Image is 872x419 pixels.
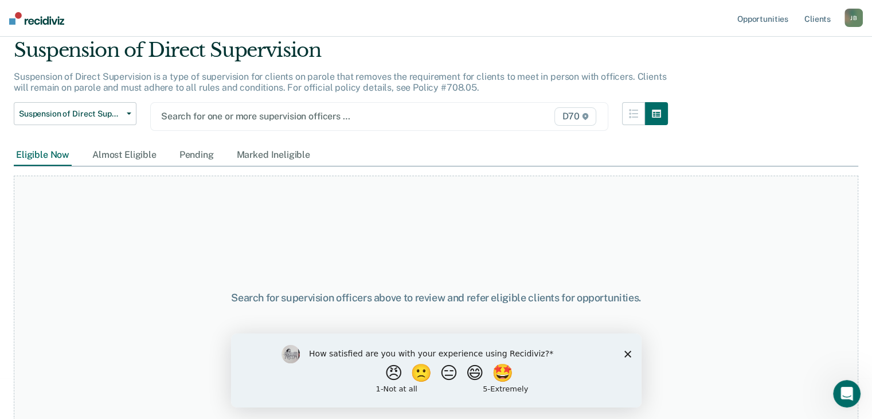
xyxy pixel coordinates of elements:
div: Suspension of Direct Supervision [14,38,668,71]
button: Suspension of Direct Supervision [14,102,136,125]
iframe: Survey by Kim from Recidiviz [231,333,642,408]
iframe: Intercom live chat [833,380,861,408]
p: Suspension of Direct Supervision is a type of supervision for clients on parole that removes the ... [14,71,666,93]
span: D70 [554,107,596,126]
div: Almost Eligible [90,145,159,166]
div: Pending [177,145,216,166]
div: J B [844,9,863,27]
div: Eligible Now [14,145,72,166]
button: JB [844,9,863,27]
span: Suspension of Direct Supervision [19,109,122,119]
div: Marked Ineligible [234,145,312,166]
div: Search for supervision officers above to review and refer eligible clients for opportunities. [225,292,647,304]
img: Recidiviz [9,12,64,25]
